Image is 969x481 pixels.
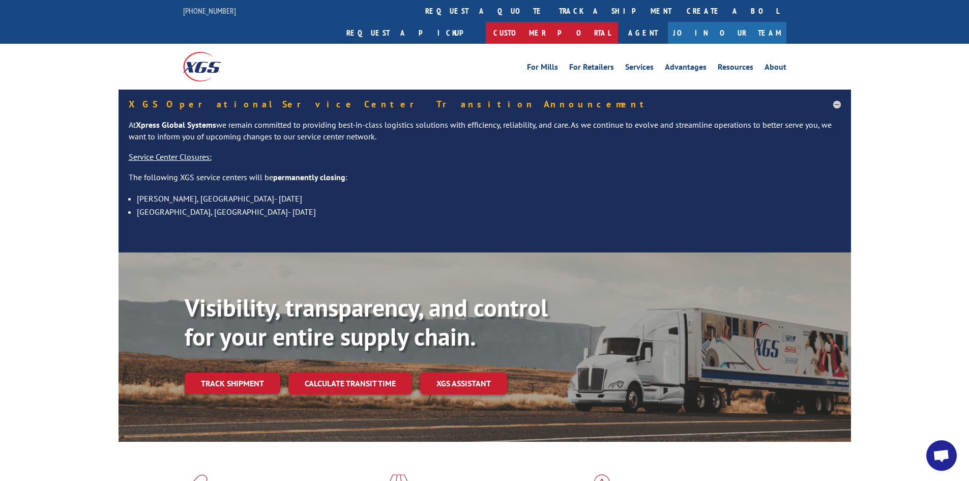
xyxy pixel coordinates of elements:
[288,373,412,394] a: Calculate transit time
[129,100,841,109] h5: XGS Operational Service Center Transition Announcement
[926,440,957,471] a: Open chat
[339,22,486,44] a: Request a pickup
[527,63,558,74] a: For Mills
[183,6,236,16] a: [PHONE_NUMBER]
[129,119,841,152] p: At we remain committed to providing best-in-class logistics solutions with efficiency, reliabilit...
[618,22,668,44] a: Agent
[137,192,841,205] li: [PERSON_NAME], [GEOGRAPHIC_DATA]- [DATE]
[136,120,216,130] strong: Xpress Global Systems
[420,373,507,394] a: XGS ASSISTANT
[185,292,548,353] b: Visibility, transparency, and control for your entire supply chain.
[665,63,707,74] a: Advantages
[273,172,345,182] strong: permanently closing
[718,63,753,74] a: Resources
[129,172,841,192] p: The following XGS service centers will be :
[765,63,786,74] a: About
[569,63,614,74] a: For Retailers
[185,373,280,394] a: Track shipment
[625,63,654,74] a: Services
[137,205,841,218] li: [GEOGRAPHIC_DATA], [GEOGRAPHIC_DATA]- [DATE]
[486,22,618,44] a: Customer Portal
[129,152,212,162] u: Service Center Closures:
[668,22,786,44] a: Join Our Team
